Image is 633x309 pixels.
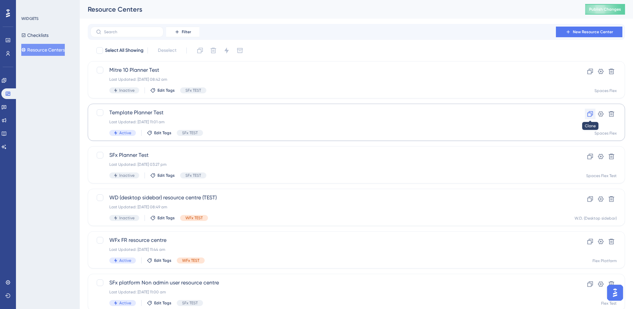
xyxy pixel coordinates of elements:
span: Inactive [119,215,135,221]
span: Filter [182,29,191,35]
span: WFx TEST [185,215,203,221]
div: W.D. (Desktop sidebar) [575,216,617,221]
span: Inactive [119,173,135,178]
span: SFx TEST [182,300,198,306]
iframe: UserGuiding AI Assistant Launcher [605,283,625,303]
span: Edit Tags [154,130,171,136]
div: Last Updated: [DATE] 03:27 pm [109,162,550,167]
button: New Resource Center [556,27,622,37]
span: Publish Changes [589,7,621,12]
button: Edit Tags [147,300,171,306]
div: Flex Test [601,301,617,306]
button: Deselect [152,45,182,56]
button: Checklists [21,29,49,41]
div: Resource Centers [88,5,569,14]
div: Last Updated: [DATE] 11:01 am [109,119,550,125]
div: Last Updated: [DATE] 08:42 am [109,77,550,82]
div: Last Updated: [DATE] 11:00 am [109,289,550,295]
div: Last Updated: [DATE] 11:44 am [109,247,550,252]
button: Edit Tags [150,173,175,178]
span: Edit Tags [158,88,175,93]
span: SFx TEST [182,130,198,136]
span: Active [119,258,131,263]
div: Spaces Flex Test [586,173,617,178]
span: WFx TEST [182,258,199,263]
span: SFx TEST [185,88,201,93]
span: Active [119,130,131,136]
button: Edit Tags [150,215,175,221]
span: New Resource Center [573,29,613,35]
div: WIDGETS [21,16,39,21]
div: Flex Platform [592,258,617,263]
span: Edit Tags [154,300,171,306]
input: Search [104,30,158,34]
span: SFx platform Non admin user resource centre [109,279,550,287]
span: WFx FR resource centre [109,236,550,244]
span: SFx TEST [185,173,201,178]
span: SFx Planner Test [109,151,550,159]
span: Edit Tags [158,215,175,221]
button: Resource Centers [21,44,65,56]
span: Mitre 10 Planner Test [109,66,550,74]
button: Edit Tags [150,88,175,93]
span: Template Planner Test [109,109,550,117]
span: Deselect [158,47,176,54]
span: Edit Tags [154,258,171,263]
span: Select All Showing [105,47,144,54]
button: Filter [166,27,199,37]
span: Edit Tags [158,173,175,178]
button: Edit Tags [147,258,171,263]
div: Spaces Flex [594,131,617,136]
span: Inactive [119,88,135,93]
div: Last Updated: [DATE] 08:49 am [109,204,550,210]
span: Active [119,300,131,306]
div: Spaces Flex [594,88,617,93]
button: Publish Changes [585,4,625,15]
span: WD (desktop sidebar) resource centre (TEST) [109,194,550,202]
button: Edit Tags [147,130,171,136]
